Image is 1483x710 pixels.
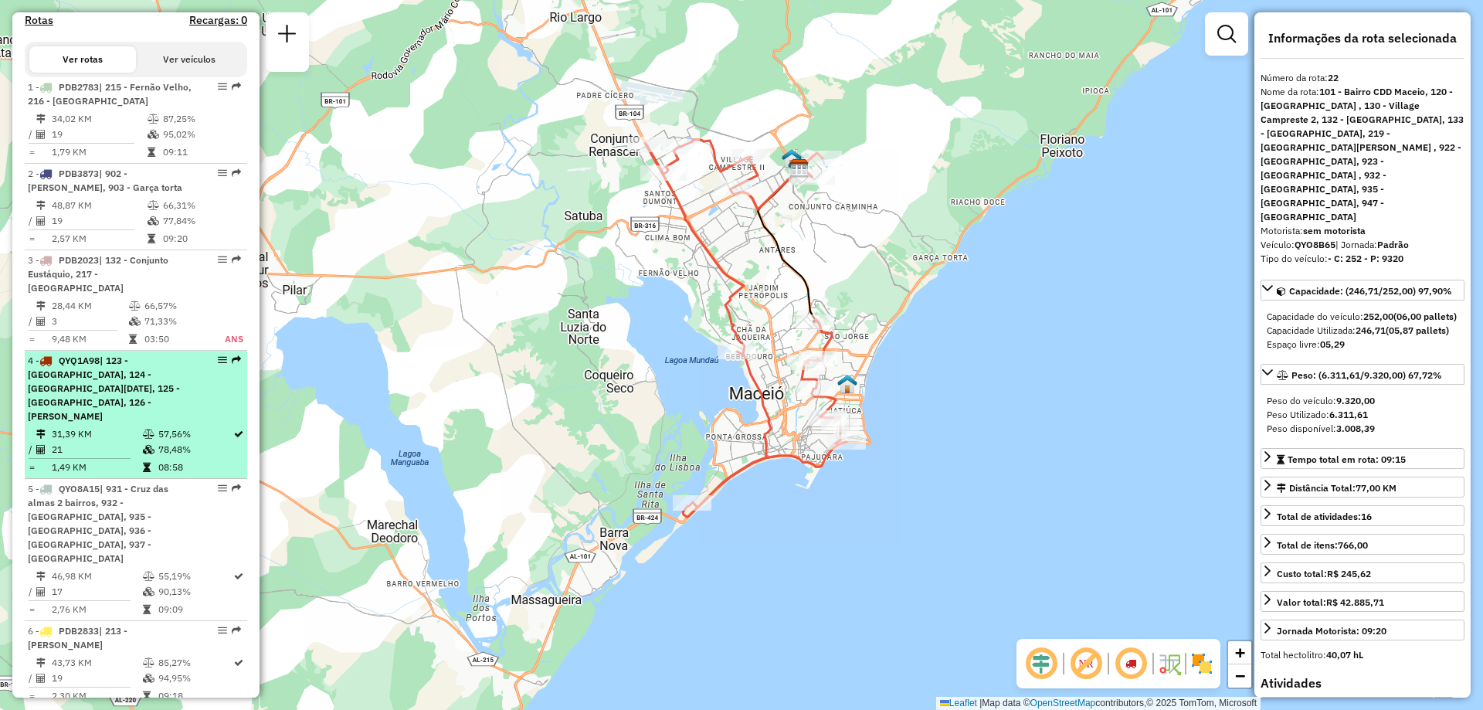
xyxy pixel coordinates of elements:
[28,625,127,651] span: | 213 - [PERSON_NAME]
[162,198,240,213] td: 66,31%
[59,81,99,93] span: PDB2783
[158,569,232,584] td: 55,19%
[218,355,227,365] em: Opções
[36,430,46,439] i: Distância Total
[148,148,155,157] i: Tempo total em rota
[51,127,147,142] td: 19
[162,127,240,142] td: 95,02%
[940,698,977,708] a: Leaflet
[232,626,241,635] em: Rota exportada
[51,569,142,584] td: 46,98 KM
[1320,338,1345,350] strong: 05,29
[218,626,227,635] em: Opções
[1363,311,1393,322] strong: 252,00
[158,671,232,686] td: 94,95%
[189,14,247,27] h4: Recargas: 0
[1261,562,1464,583] a: Custo total:R$ 245,62
[1261,71,1464,85] div: Número da rota:
[36,317,46,326] i: Total de Atividades
[1261,304,1464,358] div: Capacidade: (246,71/252,00) 97,90%
[788,156,808,176] img: FAD CDD Maceio
[158,460,232,475] td: 08:58
[28,355,180,422] span: | 123 - [GEOGRAPHIC_DATA], 124 - [GEOGRAPHIC_DATA][DATE], 125 - [GEOGRAPHIC_DATA], 126 - [PERSON_...
[1267,324,1458,338] div: Capacidade Utilizada:
[1157,651,1182,676] img: Fluxo de ruas
[1327,568,1371,579] strong: R$ 245,62
[143,430,154,439] i: % de utilização do peso
[29,46,136,73] button: Ver rotas
[36,445,46,454] i: Total de Atividades
[143,658,154,668] i: % de utilização do peso
[143,463,151,472] i: Tempo total em rota
[1291,369,1442,381] span: Peso: (6.311,61/9.320,00) 67,72%
[51,213,147,229] td: 19
[162,144,240,160] td: 09:11
[28,483,168,564] span: | 931 - Cruz das almas 2 bairros, 932 - [GEOGRAPHIC_DATA], 935 - [GEOGRAPHIC_DATA], 936 - [GEOGRA...
[1356,482,1396,494] span: 77,00 KM
[28,168,182,193] span: | 902 - [PERSON_NAME], 903 - Garça torta
[1326,596,1384,608] strong: R$ 42.885,71
[51,331,128,347] td: 9,48 KM
[1336,395,1375,406] strong: 9.320,00
[143,445,154,454] i: % de utilização da cubagem
[1261,364,1464,385] a: Peso: (6.311,61/9.320,00) 67,72%
[51,584,142,600] td: 17
[1328,253,1403,264] strong: - C: 252 - P: 9320
[232,168,241,178] em: Rota exportada
[129,301,141,311] i: % de utilização do peso
[28,168,182,193] span: 2 -
[1288,454,1406,465] span: Tempo total em rota: 09:15
[51,602,142,617] td: 2,76 KM
[59,168,99,179] span: PDB3873
[1277,596,1384,610] div: Valor total:
[218,82,227,91] em: Opções
[148,130,159,139] i: % de utilização da cubagem
[162,231,240,246] td: 09:20
[143,605,151,614] i: Tempo total em rota
[782,148,802,168] img: UDC zumpy
[51,231,147,246] td: 2,57 KM
[1326,649,1363,661] strong: 40,07 hL
[1261,620,1464,640] a: Jornada Motorista: 09:20
[936,697,1261,710] div: Map data © contributors,© 2025 TomTom, Microsoft
[1261,252,1464,266] div: Tipo do veículo:
[136,46,243,73] button: Ver veículos
[28,81,192,107] span: | 215 - Fernão Velho, 216 - [GEOGRAPHIC_DATA]
[1261,676,1464,691] h4: Atividades
[1386,324,1449,336] strong: (05,87 pallets)
[143,587,154,596] i: % de utilização da cubagem
[1267,408,1458,422] div: Peso Utilizado:
[1361,511,1372,522] strong: 16
[28,213,36,229] td: /
[1303,225,1366,236] strong: sem motorista
[36,587,46,596] i: Total de Atividades
[59,355,100,366] span: QYQ1A98
[36,658,46,668] i: Distância Total
[1356,324,1386,336] strong: 246,71
[51,460,142,475] td: 1,49 KM
[1277,511,1372,522] span: Total de atividades:
[1267,422,1458,436] div: Peso disponível:
[51,671,142,686] td: 19
[218,168,227,178] em: Opções
[1261,224,1464,238] div: Motorista:
[979,698,982,708] span: |
[1235,666,1245,685] span: −
[1261,534,1464,555] a: Total de itens:766,00
[28,688,36,704] td: =
[51,144,147,160] td: 1,79 KM
[1328,72,1339,83] strong: 22
[158,688,232,704] td: 09:18
[51,442,142,457] td: 21
[144,314,207,329] td: 71,33%
[28,231,36,246] td: =
[158,602,232,617] td: 09:09
[148,216,159,226] i: % de utilização da cubagem
[1189,651,1214,676] img: Exibir/Ocultar setores
[144,298,207,314] td: 66,57%
[1235,643,1245,662] span: +
[837,374,857,394] img: 303 UDC Full Litoral
[218,484,227,493] em: Opções
[1267,395,1375,406] span: Peso do veículo:
[28,355,180,422] span: 4 -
